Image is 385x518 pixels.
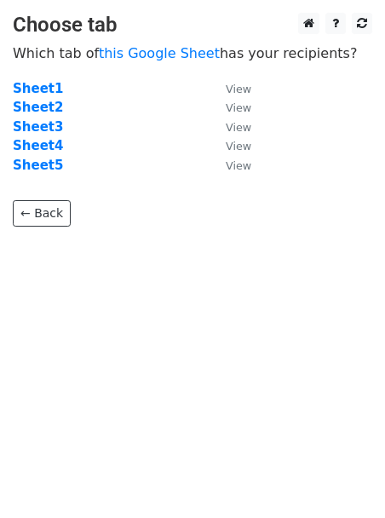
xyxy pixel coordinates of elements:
a: Sheet2 [13,100,63,115]
a: View [209,100,251,115]
small: View [226,101,251,114]
small: View [226,83,251,95]
small: View [226,140,251,153]
a: Sheet1 [13,81,63,96]
a: View [209,138,251,153]
a: Sheet3 [13,119,63,135]
a: Sheet5 [13,158,63,173]
a: View [209,81,251,96]
a: Sheet4 [13,138,63,153]
h3: Choose tab [13,13,372,37]
a: ← Back [13,200,71,227]
small: View [226,159,251,172]
a: View [209,119,251,135]
a: View [209,158,251,173]
small: View [226,121,251,134]
a: this Google Sheet [99,45,220,61]
p: Which tab of has your recipients? [13,44,372,62]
